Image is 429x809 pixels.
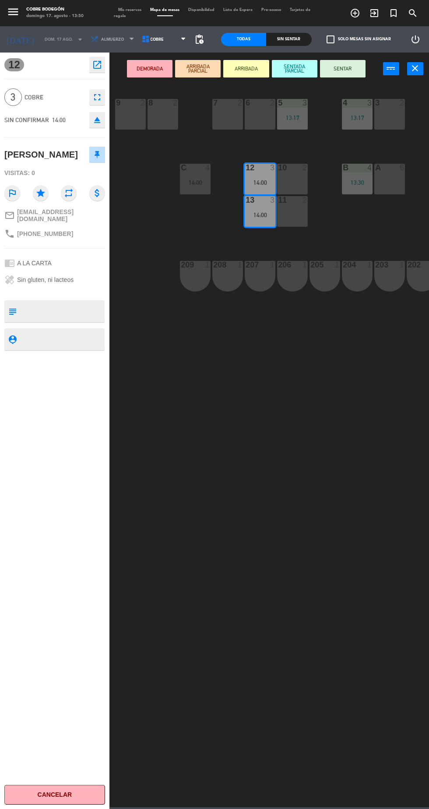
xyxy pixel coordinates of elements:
[270,261,275,269] div: 1
[327,35,334,43] span: check_box_outline_blank
[386,63,397,74] i: power_input
[89,185,105,201] i: attach_money
[194,34,204,45] span: pending_actions
[205,261,211,269] div: 1
[101,37,124,42] span: Almuerzo
[92,60,102,70] i: open_in_new
[245,212,275,218] div: 14:00
[367,164,373,172] div: 4
[302,99,308,107] div: 3
[270,99,275,107] div: 2
[4,148,78,162] div: [PERSON_NAME]
[342,179,373,186] div: 13:30
[7,5,20,18] i: menu
[270,164,275,172] div: 3
[7,5,20,21] button: menu
[272,60,317,77] button: SENTADA PARCIAL
[148,99,149,107] div: 8
[146,8,184,12] span: Mapa de mesas
[17,230,73,237] span: [PHONE_NUMBER]
[4,165,105,181] div: Visitas: 0
[17,208,105,222] span: [EMAIL_ADDRESS][DOMAIN_NAME]
[4,208,105,222] a: mail_outline[EMAIL_ADDRESS][DOMAIN_NAME]
[7,306,17,316] i: subject
[4,116,49,123] span: SIN CONFIRMAR
[75,34,85,45] i: arrow_drop_down
[61,185,77,201] i: repeat
[184,8,219,12] span: Disponibilidad
[246,196,246,204] div: 13
[89,112,105,128] button: eject
[17,260,52,267] span: A LA CARTA
[151,37,164,42] span: Cobre
[92,115,102,125] i: eject
[92,92,102,102] i: fullscreen
[408,261,408,269] div: 202
[175,60,221,77] button: ARRIBADA PARCIAL
[408,8,418,18] i: search
[223,60,269,77] button: ARRIBADA
[4,185,20,201] i: outlined_flag
[141,99,146,107] div: 2
[173,99,178,107] div: 2
[25,92,85,102] span: Cobre
[52,116,66,123] span: 14:00
[26,7,84,13] div: Cobre Bodegón
[221,33,266,46] div: Todas
[246,99,246,107] div: 6
[4,785,105,805] button: Cancelar
[327,35,391,43] label: Solo mesas sin asignar
[407,62,423,75] button: close
[89,89,105,105] button: fullscreen
[4,229,15,239] i: phone
[270,196,275,204] div: 3
[17,276,74,283] span: Sin gluten, ni lacteos
[219,8,257,12] span: Lista de Espera
[205,164,211,172] div: 4
[127,60,172,77] button: DEMORADA
[369,8,380,18] i: exit_to_app
[213,261,214,269] div: 208
[335,261,340,269] div: 1
[7,334,17,344] i: person_pin
[350,8,360,18] i: add_circle_outline
[4,88,22,106] span: 3
[245,179,275,186] div: 14:00
[246,164,246,172] div: 12
[238,261,243,269] div: 1
[302,196,308,204] div: 2
[266,33,311,46] div: Sin sentar
[4,258,15,268] i: chrome_reader_mode
[277,115,308,121] div: 13:17
[388,8,399,18] i: turned_in_not
[367,99,373,107] div: 3
[383,62,399,75] button: power_input
[246,261,246,269] div: 207
[114,8,146,12] span: Mis reservas
[4,210,15,221] i: mail_outline
[342,115,373,121] div: 13:17
[410,34,421,45] i: power_settings_new
[89,57,105,73] button: open_in_new
[302,164,308,172] div: 2
[302,261,308,269] div: 1
[26,13,84,20] div: domingo 17. agosto - 13:50
[367,261,373,269] div: 1
[33,185,49,201] i: star
[400,164,405,172] div: 6
[4,274,15,285] i: healing
[410,63,421,74] i: close
[257,8,285,12] span: Pre-acceso
[180,179,211,186] div: 14:00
